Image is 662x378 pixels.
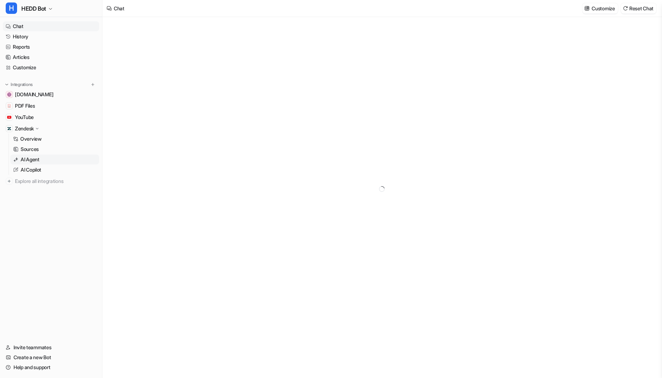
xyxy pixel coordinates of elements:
img: expand menu [4,82,9,87]
a: Invite teammates [3,342,99,352]
button: Reset Chat [621,3,656,13]
a: Create a new Bot [3,352,99,362]
div: Chat [114,5,124,12]
a: Customize [3,63,99,72]
span: Explore all integrations [15,175,96,187]
img: Zendesk [7,126,11,131]
img: PDF Files [7,104,11,108]
a: Articles [3,52,99,62]
span: PDF Files [15,102,35,109]
a: YouTubeYouTube [3,112,99,122]
span: HEDD Bot [21,4,46,13]
a: Sources [10,144,99,154]
a: Explore all integrations [3,176,99,186]
a: AI Agent [10,155,99,164]
p: AI Agent [21,156,39,163]
a: PDF FilesPDF Files [3,101,99,111]
img: explore all integrations [6,178,13,185]
span: [DOMAIN_NAME] [15,91,53,98]
p: Sources [21,146,39,153]
img: hedd.audio [7,92,11,97]
img: reset [623,6,628,11]
img: menu_add.svg [90,82,95,87]
a: Reports [3,42,99,52]
p: Customize [592,5,615,12]
a: Help and support [3,362,99,372]
p: Zendesk [15,125,34,132]
p: AI Copilot [21,166,41,173]
a: Overview [10,134,99,144]
a: Chat [3,21,99,31]
a: AI Copilot [10,165,99,175]
p: Integrations [11,82,33,87]
button: Integrations [3,81,35,88]
img: YouTube [7,115,11,119]
a: History [3,32,99,42]
button: Customize [582,3,618,13]
span: YouTube [15,114,34,121]
p: Overview [20,135,42,142]
img: customize [584,6,589,11]
span: H [6,2,17,14]
a: hedd.audio[DOMAIN_NAME] [3,90,99,99]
